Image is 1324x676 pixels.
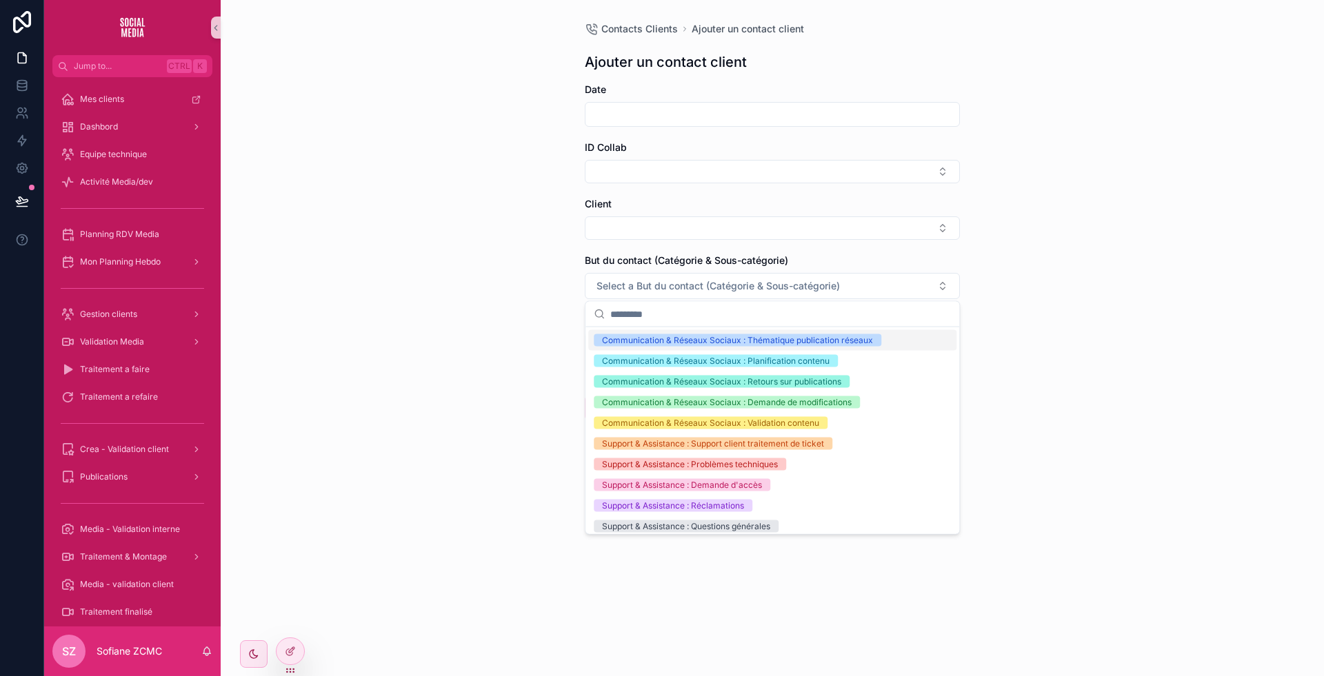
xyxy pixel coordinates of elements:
[52,302,212,327] a: Gestion clients
[602,334,873,347] div: Communication & Réseaux Sociaux : Thématique publication réseaux
[602,396,852,409] div: Communication & Réseaux Sociaux : Demande de modifications
[601,22,678,36] span: Contacts Clients
[80,444,169,455] span: Crea - Validation client
[80,606,152,617] span: Traitement finalisé
[62,643,76,659] span: SZ
[52,572,212,597] a: Media - validation client
[602,417,819,429] div: Communication & Réseaux Sociaux : Validation contenu
[52,600,212,624] a: Traitement finalisé
[52,222,212,247] a: Planning RDV Media
[52,329,212,354] a: Validation Media
[80,579,174,590] span: Media - validation client
[585,52,747,72] h1: Ajouter un contact client
[585,198,612,209] span: Client
[585,160,960,183] button: Select Button
[692,22,804,36] a: Ajouter un contact client
[80,364,150,375] span: Traitement a faire
[80,336,144,347] span: Validation Media
[602,520,770,533] div: Support & Assistance : Questions générales
[585,273,960,299] button: Select Button
[585,22,678,36] a: Contacts Clients
[602,376,841,388] div: Communication & Réseaux Sociaux : Retours sur publications
[602,500,744,512] div: Support & Assistance : Réclamations
[602,438,824,450] div: Support & Assistance : Support client traitement de ticket
[80,121,118,132] span: Dashbord
[80,391,158,402] span: Traitement a refaire
[52,114,212,139] a: Dashbord
[44,77,221,626] div: scrollable content
[80,149,147,160] span: Equipe technique
[97,644,162,658] p: Sofiane ZCMC
[52,385,212,409] a: Traitement a refaire
[52,517,212,542] a: Media - Validation interne
[52,170,212,194] a: Activité Media/dev
[167,59,192,73] span: Ctrl
[80,176,153,187] span: Activité Media/dev
[52,55,212,77] button: Jump to...CtrlK
[52,87,212,112] a: Mes clients
[585,327,959,534] div: Suggestions
[52,357,212,382] a: Traitement a faire
[80,256,161,267] span: Mon Planning Hebdo
[602,458,778,471] div: Support & Assistance : Problèmes techniques
[602,355,830,367] div: Communication & Réseaux Sociaux : Planification contenu
[52,544,212,569] a: Traitement & Montage
[52,249,212,274] a: Mon Planning Hebdo
[80,524,180,535] span: Media - Validation interne
[585,141,627,153] span: ID Collab
[80,551,167,562] span: Traitement & Montage
[80,94,124,105] span: Mes clients
[585,83,606,95] span: Date
[52,464,212,489] a: Publications
[585,254,788,266] span: But du contact (Catégorie & Sous-catégorie)
[52,142,212,167] a: Equipe technique
[585,216,960,240] button: Select Button
[80,471,128,482] span: Publications
[194,61,205,72] span: K
[74,61,161,72] span: Jump to...
[602,479,762,491] div: Support & Assistance : Demande d'accès
[52,437,212,462] a: Crea - Validation client
[110,17,154,39] img: App logo
[80,229,159,240] span: Planning RDV Media
[80,309,137,320] span: Gestion clients
[596,279,840,293] span: Select a But du contact (Catégorie & Sous-catégorie)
